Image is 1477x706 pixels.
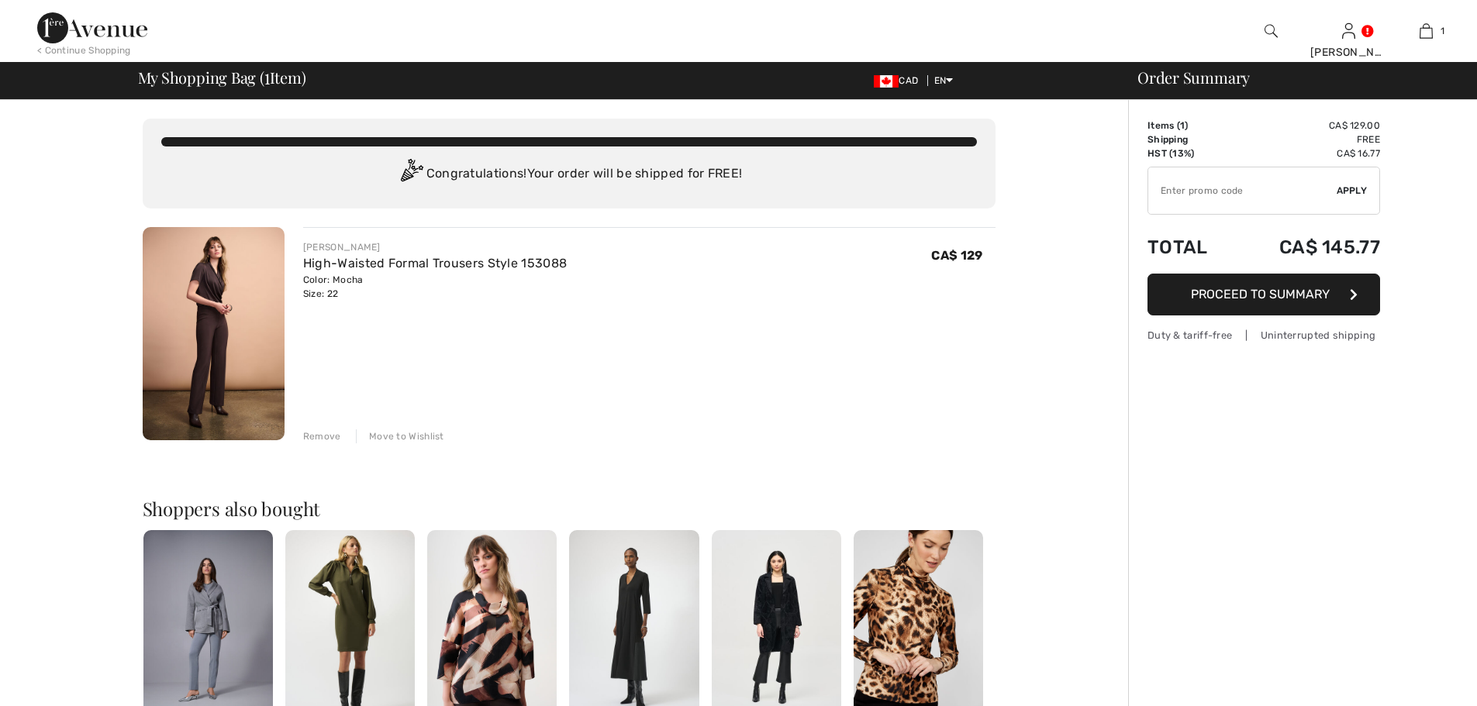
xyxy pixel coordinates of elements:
button: Proceed to Summary [1147,274,1380,315]
div: < Continue Shopping [37,43,131,57]
span: 1 [264,66,270,86]
div: Move to Wishlist [356,429,444,443]
td: CA$ 129.00 [1234,119,1380,133]
span: 1 [1180,120,1185,131]
td: CA$ 145.77 [1234,221,1380,274]
a: High-Waisted Formal Trousers Style 153088 [303,256,567,270]
div: Remove [303,429,341,443]
div: [PERSON_NAME] [1310,44,1386,60]
td: CA$ 16.77 [1234,146,1380,160]
span: CA$ 129 [931,248,982,263]
td: Free [1234,133,1380,146]
div: Duty & tariff-free | Uninterrupted shipping [1147,328,1380,343]
td: Shipping [1147,133,1234,146]
span: My Shopping Bag ( Item) [138,70,306,85]
img: High-Waisted Formal Trousers Style 153088 [143,227,285,440]
div: Order Summary [1119,70,1468,85]
span: Proceed to Summary [1191,287,1330,301]
span: 1 [1441,24,1444,38]
img: Congratulation2.svg [395,159,426,190]
div: Color: Mocha Size: 22 [303,273,567,301]
img: My Info [1342,22,1355,40]
img: 1ère Avenue [37,12,147,43]
span: EN [934,75,954,86]
h2: Shoppers also bought [143,499,996,518]
img: Canadian Dollar [874,75,899,88]
a: 1 [1388,22,1464,40]
span: CAD [874,75,924,86]
img: search the website [1265,22,1278,40]
img: My Bag [1420,22,1433,40]
input: Promo code [1148,167,1337,214]
div: Congratulations! Your order will be shipped for FREE! [161,159,977,190]
span: Apply [1337,184,1368,198]
div: [PERSON_NAME] [303,240,567,254]
td: Items ( ) [1147,119,1234,133]
td: HST (13%) [1147,146,1234,160]
a: Sign In [1342,23,1355,38]
td: Total [1147,221,1234,274]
